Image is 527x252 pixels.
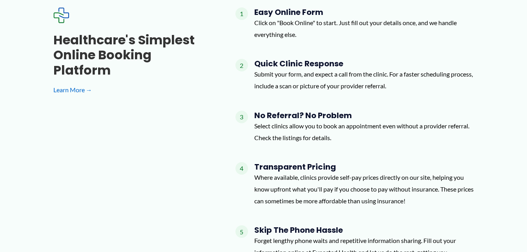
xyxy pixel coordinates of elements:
p: Where available, clinics provide self-pay prices directly on our site, helping you know upfront w... [254,172,474,206]
h4: Transparent Pricing [254,162,474,172]
h3: Healthcare's simplest online booking platform [53,33,210,78]
span: 5 [235,225,248,238]
a: Learn More → [53,84,210,96]
span: 2 [235,59,248,71]
p: Select clinics allow you to book an appointment even without a provider referral. Check the listi... [254,120,474,143]
span: 1 [235,7,248,20]
h4: Easy Online Form [254,7,474,17]
p: Click on "Book Online" to start. Just fill out your details once, and we handle everything else. [254,17,474,40]
h4: Quick Clinic Response [254,59,474,68]
span: 4 [235,162,248,175]
span: 3 [235,111,248,123]
p: Submit your form, and expect a call from the clinic. For a faster scheduling process, include a s... [254,68,474,91]
h4: No Referral? No Problem [254,111,474,120]
img: Expected Healthcare Logo [53,7,69,23]
h4: Skip the Phone Hassle [254,225,474,235]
